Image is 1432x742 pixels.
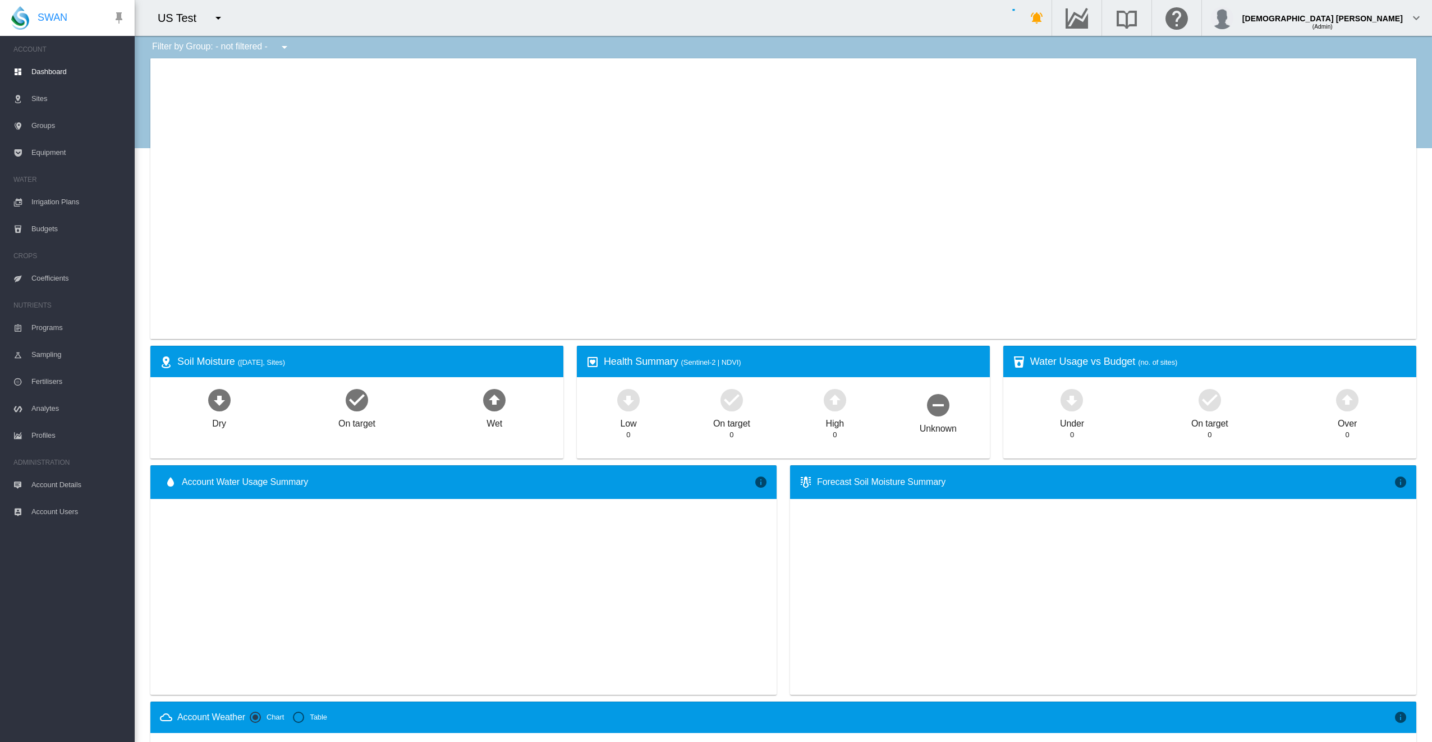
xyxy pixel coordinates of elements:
span: ACCOUNT [13,40,126,58]
md-icon: icon-cup-water [1012,355,1026,369]
span: (Sentinel-2 | NDVI) [681,358,741,367]
div: 0 [729,430,733,440]
md-icon: icon-information [754,475,768,489]
span: Sampling [31,341,126,368]
span: Analytes [31,395,126,422]
span: Account Users [31,498,126,525]
div: High [826,413,844,430]
md-icon: Click here for help [1163,11,1190,25]
div: Health Summary [604,355,981,369]
span: (Admin) [1312,24,1333,30]
md-icon: icon-weather-cloudy [159,711,173,724]
div: On target [1191,413,1228,430]
div: 0 [1070,430,1074,440]
div: Dry [212,413,226,430]
div: Forecast Soil Moisture Summary [817,476,1394,488]
md-icon: icon-information [1394,475,1407,489]
md-icon: icon-heart-box-outline [586,355,599,369]
span: Sites [31,85,126,112]
img: SWAN-Landscape-Logo-Colour-drop.png [11,6,29,30]
div: 0 [626,430,630,440]
span: Coefficients [31,265,126,292]
md-icon: icon-checkbox-marked-circle [343,386,370,413]
div: 0 [1208,430,1211,440]
div: 0 [1346,430,1350,440]
span: ADMINISTRATION [13,454,126,471]
div: US Test [158,10,206,26]
span: Profiles [31,422,126,449]
div: On target [713,413,750,430]
button: icon-bell-ring [1026,7,1048,29]
md-icon: icon-pin [112,11,126,25]
div: 0 [833,430,837,440]
md-icon: icon-checkbox-marked-circle [1196,386,1223,413]
span: Equipment [31,139,126,166]
span: SWAN [38,11,67,25]
div: Soil Moisture [177,355,554,369]
md-icon: icon-map-marker-radius [159,355,173,369]
div: Low [620,413,636,430]
md-icon: icon-information [1394,711,1407,724]
button: icon-menu-down [273,36,296,58]
span: NUTRIENTS [13,296,126,314]
span: Fertilisers [31,368,126,395]
md-icon: icon-minus-circle [925,391,952,418]
md-icon: icon-arrow-up-bold-circle [821,386,848,413]
div: Under [1060,413,1084,430]
div: Account Weather [177,711,245,723]
md-icon: icon-checkbox-marked-circle [718,386,745,413]
span: WATER [13,171,126,189]
md-icon: icon-bell-ring [1030,11,1044,25]
md-icon: icon-arrow-up-bold-circle [1334,386,1361,413]
div: Wet [486,413,502,430]
div: On target [338,413,375,430]
span: Programs [31,314,126,341]
img: profile.jpg [1211,7,1233,29]
div: Over [1338,413,1357,430]
md-icon: icon-arrow-down-bold-circle [1058,386,1085,413]
md-icon: icon-water [164,475,177,489]
button: icon-menu-down [207,7,230,29]
span: Account Details [31,471,126,498]
span: Dashboard [31,58,126,85]
md-icon: icon-menu-down [278,40,291,54]
span: Groups [31,112,126,139]
md-icon: Go to the Data Hub [1063,11,1090,25]
md-icon: icon-arrow-up-bold-circle [481,386,508,413]
div: Filter by Group: - not filtered - [144,36,299,58]
md-icon: icon-menu-down [212,11,225,25]
span: Budgets [31,216,126,242]
span: ([DATE], Sites) [238,358,285,367]
md-icon: icon-arrow-down-bold-circle [615,386,642,413]
div: Unknown [920,418,957,435]
span: CROPS [13,247,126,265]
span: Account Water Usage Summary [182,476,754,488]
md-icon: icon-chevron-down [1410,11,1423,25]
span: Irrigation Plans [31,189,126,216]
div: Water Usage vs Budget [1030,355,1407,369]
md-icon: Search the knowledge base [1113,11,1140,25]
div: [DEMOGRAPHIC_DATA] [PERSON_NAME] [1242,8,1403,20]
span: (no. of sites) [1138,358,1177,367]
md-icon: icon-arrow-down-bold-circle [206,386,233,413]
md-icon: icon-thermometer-lines [799,475,813,489]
